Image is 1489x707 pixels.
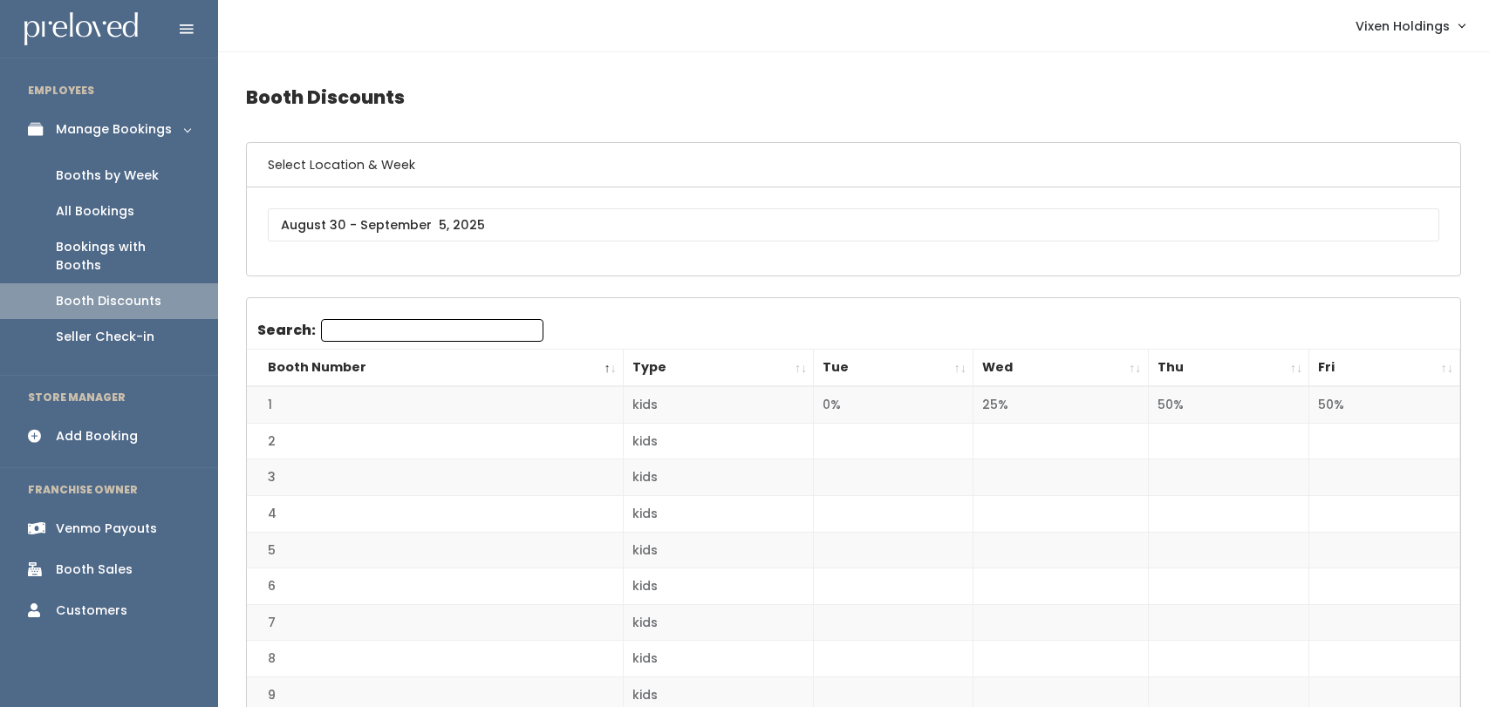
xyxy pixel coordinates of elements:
img: preloved logo [24,12,138,46]
td: kids [623,532,814,568]
td: kids [623,604,814,641]
div: Customers [56,602,127,620]
div: Venmo Payouts [56,520,157,538]
a: Vixen Holdings [1338,7,1482,44]
td: kids [623,641,814,677]
th: Thu: activate to sort column ascending [1148,350,1309,387]
input: Search: [321,319,543,342]
td: kids [623,495,814,532]
span: Vixen Holdings [1356,17,1450,36]
div: All Bookings [56,202,134,221]
td: 8 [247,641,623,677]
th: Type: activate to sort column ascending [623,350,814,387]
div: Booth Sales [56,561,133,579]
td: 5 [247,532,623,568]
td: 7 [247,604,623,641]
td: kids [623,459,814,496]
div: Add Booking [56,427,138,445]
input: August 30 - September 5, 2025 [268,208,1439,241]
td: kids [623,386,814,423]
td: 0% [814,386,973,423]
td: 4 [247,495,623,532]
div: Booths by Week [56,167,159,185]
div: Manage Bookings [56,120,172,139]
td: 6 [247,568,623,605]
div: Booth Discounts [56,292,161,310]
td: 50% [1309,386,1460,423]
th: Tue: activate to sort column ascending [814,350,973,387]
h4: Booth Discounts [246,73,1461,121]
th: Wed: activate to sort column ascending [973,350,1149,387]
td: 1 [247,386,623,423]
th: Fri: activate to sort column ascending [1309,350,1460,387]
td: 3 [247,459,623,496]
h6: Select Location & Week [247,143,1460,187]
div: Bookings with Booths [56,238,190,275]
td: kids [623,423,814,459]
label: Search: [257,319,543,342]
td: kids [623,568,814,605]
th: Booth Number: activate to sort column descending [247,350,623,387]
div: Seller Check-in [56,328,154,346]
td: 50% [1148,386,1309,423]
td: 2 [247,423,623,459]
td: 25% [973,386,1149,423]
